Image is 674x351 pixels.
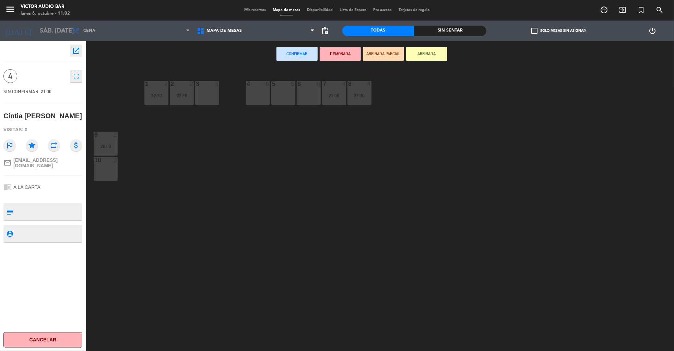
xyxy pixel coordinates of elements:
[322,93,346,98] div: 21:00
[600,6,608,14] i: add_circle_outline
[26,139,38,152] i: star
[3,89,38,94] span: SIN CONFIRMAR
[3,157,82,168] a: mail_outline[EMAIL_ADDRESS][DOMAIN_NAME]
[276,47,318,61] button: Confirmar
[72,72,80,80] i: fullscreen
[321,27,329,35] span: pending_actions
[114,157,118,163] div: 3
[363,47,404,61] button: ARRIBADA PARCIAL
[367,81,371,87] div: 4
[170,81,171,87] div: 2
[70,45,82,57] button: open_in_new
[215,81,219,87] div: 3
[144,93,168,98] div: 22:30
[3,159,12,167] i: mail_outline
[304,8,336,12] span: Disponibilidad
[3,139,16,152] i: outlined_flag
[94,144,118,149] div: 20:00
[5,4,15,17] button: menu
[59,27,67,35] i: arrow_drop_down
[655,6,664,14] i: search
[72,47,80,55] i: open_in_new
[3,183,12,191] i: chrome_reader_mode
[342,26,414,36] div: Todas
[48,139,60,152] i: repeat
[6,208,13,216] i: subject
[94,132,95,138] div: 9
[94,157,95,163] div: 10
[531,28,586,34] label: Solo mesas sin asignar
[406,47,447,61] button: ARRIBADA
[531,28,537,34] span: check_box_outline_blank
[83,28,95,33] span: Cena
[297,81,298,87] div: 6
[190,81,194,87] div: 2
[70,139,82,152] i: attach_money
[241,8,269,12] span: Mis reservas
[3,124,82,136] div: Visitas: 0
[320,47,361,61] button: DEMORADA
[395,8,433,12] span: Tarjetas de regalo
[21,10,70,17] div: lunes 6. octubre - 11:02
[13,184,40,190] span: A LA CARTA
[637,6,645,14] i: turned_in_not
[3,110,82,122] div: Cintia [PERSON_NAME]
[41,89,51,94] span: 21:00
[291,81,295,87] div: 6
[21,3,70,10] div: Victor Audio Bar
[5,4,15,14] i: menu
[206,28,242,33] span: MAPA DE MESAS
[170,93,194,98] div: 22:30
[342,81,346,87] div: 4
[114,132,118,138] div: 2
[336,8,370,12] span: Lista de Espera
[266,81,270,87] div: 6
[347,93,371,98] div: 23:30
[269,8,304,12] span: Mapa de mesas
[6,230,13,238] i: person_pin
[164,81,168,87] div: 2
[13,157,82,168] span: [EMAIL_ADDRESS][DOMAIN_NAME]
[648,27,657,35] i: power_settings_new
[370,8,395,12] span: Pre-acceso
[70,70,82,82] button: fullscreen
[618,6,627,14] i: exit_to_app
[3,69,17,83] span: 4
[3,332,82,348] button: Cancelar
[317,81,321,87] div: 6
[414,26,486,36] div: Sin sentar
